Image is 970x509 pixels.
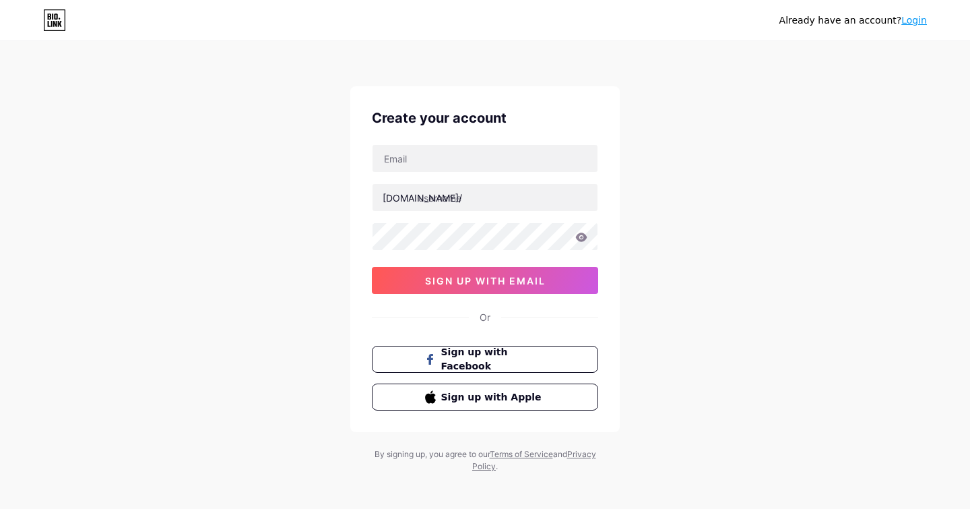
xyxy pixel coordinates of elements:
[490,449,553,459] a: Terms of Service
[373,184,597,211] input: username
[370,448,600,473] div: By signing up, you agree to our and .
[480,310,490,324] div: Or
[441,345,546,373] span: Sign up with Facebook
[372,346,598,373] button: Sign up with Facebook
[425,275,546,287] span: sign up with email
[901,15,927,26] a: Login
[441,390,546,405] span: Sign up with Apple
[779,13,927,28] div: Already have an account?
[372,384,598,411] button: Sign up with Apple
[372,267,598,294] button: sign up with email
[383,191,462,205] div: [DOMAIN_NAME]/
[373,145,597,172] input: Email
[372,108,598,128] div: Create your account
